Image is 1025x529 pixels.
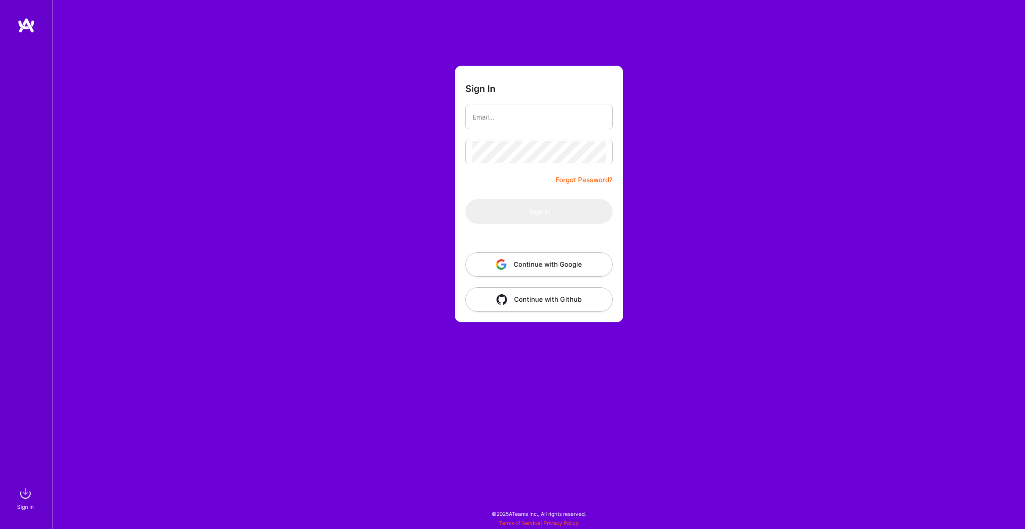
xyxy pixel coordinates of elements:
input: Email... [472,106,606,128]
a: Terms of Service [499,520,540,526]
a: sign inSign In [18,485,34,511]
div: © 2025 ATeams Inc., All rights reserved. [53,503,1025,525]
button: Continue with Github [465,287,613,312]
a: Forgot Password? [556,175,613,185]
img: sign in [17,485,34,502]
a: Privacy Policy [543,520,579,526]
img: logo [18,18,35,33]
span: | [499,520,579,526]
h3: Sign In [465,83,496,94]
div: Sign In [17,502,34,511]
button: Continue with Google [465,252,613,277]
img: icon [497,294,507,305]
img: icon [496,259,507,270]
button: Sign In [465,199,613,224]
